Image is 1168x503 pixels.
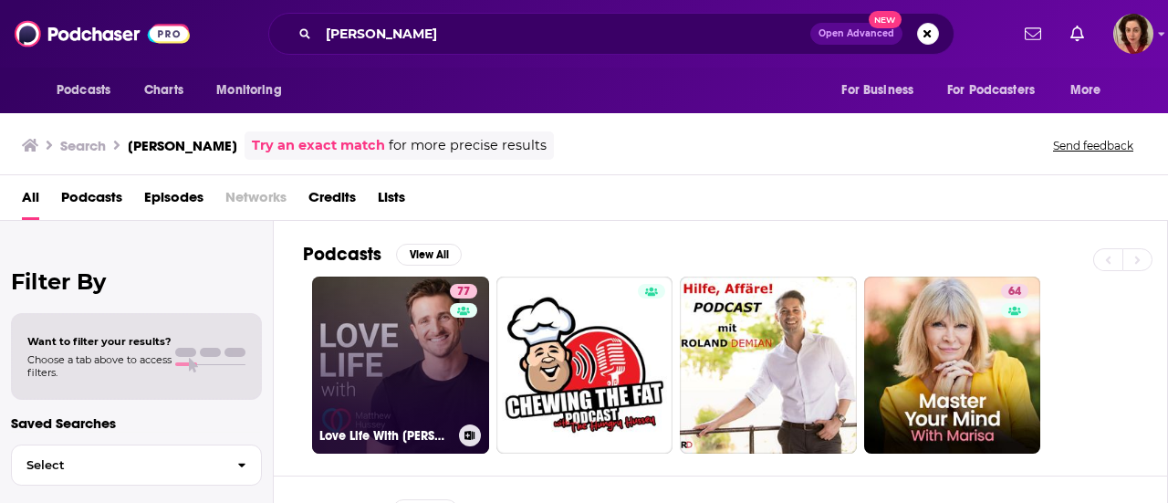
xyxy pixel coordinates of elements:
[1058,73,1124,108] button: open menu
[841,78,913,103] span: For Business
[303,243,381,266] h2: Podcasts
[1113,14,1153,54] img: User Profile
[22,183,39,220] a: All
[268,13,954,55] div: Search podcasts, credits, & more...
[389,135,547,156] span: for more precise results
[1008,283,1021,301] span: 64
[203,73,305,108] button: open menu
[935,73,1061,108] button: open menu
[829,73,936,108] button: open menu
[864,277,1041,454] a: 64
[303,243,462,266] a: PodcastsView All
[1070,78,1101,103] span: More
[132,73,194,108] a: Charts
[1063,18,1091,49] a: Show notifications dropdown
[308,183,356,220] a: Credits
[15,16,190,51] img: Podchaser - Follow, Share and Rate Podcasts
[44,73,134,108] button: open menu
[457,283,470,301] span: 77
[252,135,385,156] a: Try an exact match
[11,445,262,486] button: Select
[60,137,106,154] h3: Search
[27,353,172,379] span: Choose a tab above to access filters.
[819,29,894,38] span: Open Advanced
[216,78,281,103] span: Monitoring
[869,11,902,28] span: New
[312,277,489,454] a: 77Love Life With [PERSON_NAME]
[57,78,110,103] span: Podcasts
[1017,18,1048,49] a: Show notifications dropdown
[378,183,405,220] a: Lists
[11,414,262,432] p: Saved Searches
[1048,138,1139,153] button: Send feedback
[1113,14,1153,54] button: Show profile menu
[225,183,287,220] span: Networks
[810,23,902,45] button: Open AdvancedNew
[318,19,810,48] input: Search podcasts, credits, & more...
[12,459,223,471] span: Select
[450,284,477,299] a: 77
[396,244,462,266] button: View All
[947,78,1035,103] span: For Podcasters
[128,137,237,154] h3: [PERSON_NAME]
[61,183,122,220] a: Podcasts
[1113,14,1153,54] span: Logged in as hdrucker
[27,335,172,348] span: Want to filter your results?
[11,268,262,295] h2: Filter By
[144,78,183,103] span: Charts
[144,183,203,220] a: Episodes
[1001,284,1028,299] a: 64
[319,428,452,444] h3: Love Life With [PERSON_NAME]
